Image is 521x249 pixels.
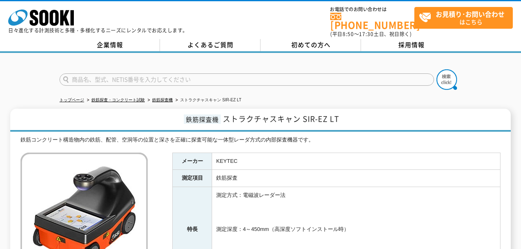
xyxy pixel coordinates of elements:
a: 鉄筋探査・コンクリート試験 [91,98,145,102]
input: 商品名、型式、NETIS番号を入力してください [59,73,434,86]
span: 鉄筋探査機 [184,114,221,124]
span: 8:50 [343,30,354,38]
a: 初めての方へ [260,39,361,51]
img: btn_search.png [436,69,457,90]
a: [PHONE_NUMBER] [330,13,414,30]
span: 17:30 [359,30,374,38]
a: よくあるご質問 [160,39,260,51]
th: 測定項目 [173,170,212,187]
span: 初めての方へ [291,40,331,49]
span: お電話でのお問い合わせは [330,7,414,12]
span: はこちら [419,7,512,28]
th: メーカー [173,153,212,170]
td: 鉄筋探査 [212,170,500,187]
li: ストラクチャスキャン SIR-EZ LT [174,96,241,105]
a: 企業情報 [59,39,160,51]
a: トップページ [59,98,84,102]
span: (平日 ～ 土日、祝日除く) [330,30,411,38]
a: 鉄筋探査機 [152,98,173,102]
a: お見積り･お問い合わせはこちら [414,7,513,29]
a: 採用情報 [361,39,462,51]
span: ストラクチャスキャン SIR-EZ LT [223,113,339,124]
div: 鉄筋コンクリート構造物内の鉄筋、配管、空洞等の位置と深さを正確に探査可能な一体型レーダ方式の内部探査機器です。 [21,136,500,144]
td: KEYTEC [212,153,500,170]
strong: お見積り･お問い合わせ [436,9,505,19]
p: 日々進化する計測技術と多種・多様化するニーズにレンタルでお応えします。 [8,28,188,33]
